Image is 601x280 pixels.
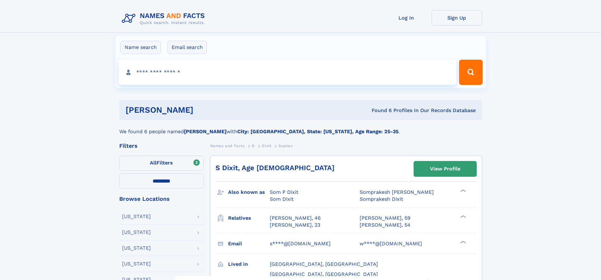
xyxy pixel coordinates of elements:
div: ❯ [459,189,466,193]
div: [US_STATE] [122,261,151,266]
div: We found 6 people named with . [119,120,482,135]
a: Names and Facts [210,142,245,150]
label: Filters [119,156,204,171]
b: [PERSON_NAME] [184,128,227,134]
a: Sign Up [432,10,482,26]
a: View Profile [414,161,476,176]
h3: Relatives [228,213,270,223]
div: [US_STATE] [122,214,151,219]
input: search input [119,60,457,85]
label: Email search [168,41,207,54]
a: Log In [381,10,432,26]
a: S Dixit, Age [DEMOGRAPHIC_DATA] [215,164,334,172]
div: View Profile [430,162,460,176]
h3: Also known as [228,187,270,198]
span: Somprakesh Dixit [360,196,403,202]
h1: [PERSON_NAME] [126,106,283,114]
span: Som P Dixit [270,189,298,195]
div: Browse Locations [119,196,204,202]
div: ❯ [459,240,466,244]
span: [GEOGRAPHIC_DATA], [GEOGRAPHIC_DATA] [270,261,378,267]
div: Found 6 Profiles In Our Records Database [282,107,476,114]
img: Logo Names and Facts [119,10,210,27]
div: [US_STATE] [122,230,151,235]
h3: Lived in [228,259,270,270]
a: D [252,142,255,150]
a: [PERSON_NAME], 54 [360,222,410,229]
button: Search Button [459,60,482,85]
a: Dixit [262,142,271,150]
span: Dixit [262,144,271,148]
div: [US_STATE] [122,246,151,251]
span: Somprakesh [PERSON_NAME] [360,189,434,195]
a: [PERSON_NAME], 46 [270,215,321,222]
h3: Email [228,238,270,249]
div: ❯ [459,214,466,218]
div: Filters [119,143,204,149]
a: [PERSON_NAME], 59 [360,215,410,222]
a: [PERSON_NAME], 23 [270,222,320,229]
span: Sushav [279,144,293,148]
span: Som Dixit [270,196,294,202]
span: [GEOGRAPHIC_DATA], [GEOGRAPHIC_DATA] [270,271,378,277]
label: Name search [121,41,161,54]
span: All [150,160,156,166]
b: City: [GEOGRAPHIC_DATA], State: [US_STATE], Age Range: 25-35 [237,128,398,134]
span: D [252,144,255,148]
